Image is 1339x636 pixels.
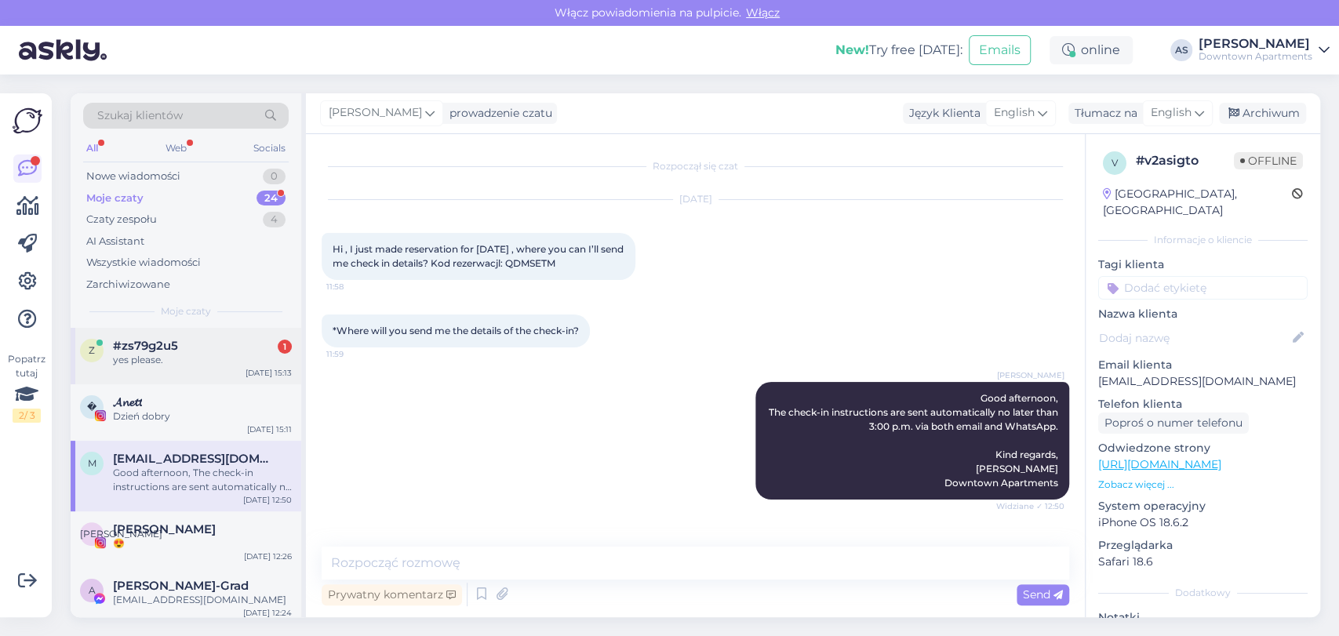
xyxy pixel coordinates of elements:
[86,191,144,206] div: Moje czaty
[88,457,96,469] span: m
[1098,440,1308,456] p: Odwiedzone strony
[1098,498,1308,514] p: System operacyjny
[13,106,42,136] img: Askly Logo
[1098,256,1308,273] p: Tagi klienta
[83,138,101,158] div: All
[263,169,286,184] div: 0
[257,191,286,206] div: 24
[13,352,41,423] div: Popatrz tutaj
[1050,36,1133,64] div: online
[1098,586,1308,600] div: Dodatkowy
[89,584,96,596] span: A
[113,522,216,536] span: Лариса Гай
[13,409,41,423] div: 2 / 3
[333,243,626,269] span: Hi , I just made reservation for [DATE] , where you can I’ll send me check in details? Kod rezerw...
[162,138,190,158] div: Web
[246,367,292,379] div: [DATE] 15:13
[1098,609,1308,626] p: Notatki
[86,212,157,227] div: Czaty zespołu
[1234,152,1303,169] span: Offline
[113,409,292,423] div: Dzień dobry
[1098,357,1308,373] p: Email klienta
[329,104,422,122] span: [PERSON_NAME]
[322,584,462,605] div: Prywatny komentarz
[997,369,1064,381] span: [PERSON_NAME]
[243,494,292,506] div: [DATE] 12:50
[86,234,144,249] div: AI Assistant
[113,466,292,494] div: Good afternoon, The check-in instructions are sent automatically no later than 3:00 p.m. via both...
[996,500,1064,512] span: Widziane ✓ 12:50
[87,401,96,412] span: �
[1199,38,1312,50] div: [PERSON_NAME]
[443,105,552,122] div: prowadzenie czatu
[113,353,292,367] div: yes please.
[1098,396,1308,412] p: Telefon klienta
[994,104,1035,122] span: English
[1023,587,1063,601] span: Send
[113,579,249,593] span: Agata Flejszar-Grad
[1068,105,1137,122] div: Tłumacz na
[113,395,142,409] span: 𝓐𝓷𝓮𝓽𝓽
[97,107,183,124] span: Szukaj klientów
[1170,39,1192,61] div: AS
[333,325,579,336] span: *Where will you send me the details of the check-in?
[161,304,211,318] span: Moje czaty
[89,344,95,356] span: z
[278,340,292,354] div: 1
[263,212,286,227] div: 4
[1098,306,1308,322] p: Nazwa klienta
[1098,373,1308,390] p: [EMAIL_ADDRESS][DOMAIN_NAME]
[326,348,385,360] span: 11:59
[1112,157,1118,169] span: v
[1098,478,1308,492] p: Zobacz więcej ...
[1219,103,1306,124] div: Archiwum
[903,105,981,122] div: Język Klienta
[1098,276,1308,300] input: Dodać etykietę
[322,192,1069,206] div: [DATE]
[1199,50,1312,63] div: Downtown Apartments
[113,536,292,551] div: 😍
[247,423,292,435] div: [DATE] 15:11
[1151,104,1192,122] span: English
[1136,151,1234,170] div: # v2asigto
[1098,554,1308,570] p: Safari 18.6
[113,452,276,466] span: mariavikktorovna@gmail.com
[243,607,292,619] div: [DATE] 12:24
[322,159,1069,173] div: Rozpoczął się czat
[969,35,1031,65] button: Emails
[1199,38,1330,63] a: [PERSON_NAME]Downtown Apartments
[1098,457,1221,471] a: [URL][DOMAIN_NAME]
[80,528,162,540] span: [PERSON_NAME]
[326,281,385,293] span: 11:58
[244,551,292,562] div: [DATE] 12:26
[835,41,962,60] div: Try free [DATE]:
[835,42,869,57] b: New!
[113,593,292,607] div: [EMAIL_ADDRESS][DOMAIN_NAME]
[1098,233,1308,247] div: Informacje o kliencie
[86,169,180,184] div: Nowe wiadomości
[1098,412,1249,434] div: Poproś o numer telefonu
[250,138,289,158] div: Socials
[1098,537,1308,554] p: Przeglądarka
[86,277,170,293] div: Zarchiwizowane
[113,339,178,353] span: #zs79g2u5
[1099,329,1290,347] input: Dodaj nazwę
[1103,186,1292,219] div: [GEOGRAPHIC_DATA], [GEOGRAPHIC_DATA]
[1098,514,1308,531] p: iPhone OS 18.6.2
[86,255,201,271] div: Wszystkie wiadomości
[741,5,784,20] span: Włącz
